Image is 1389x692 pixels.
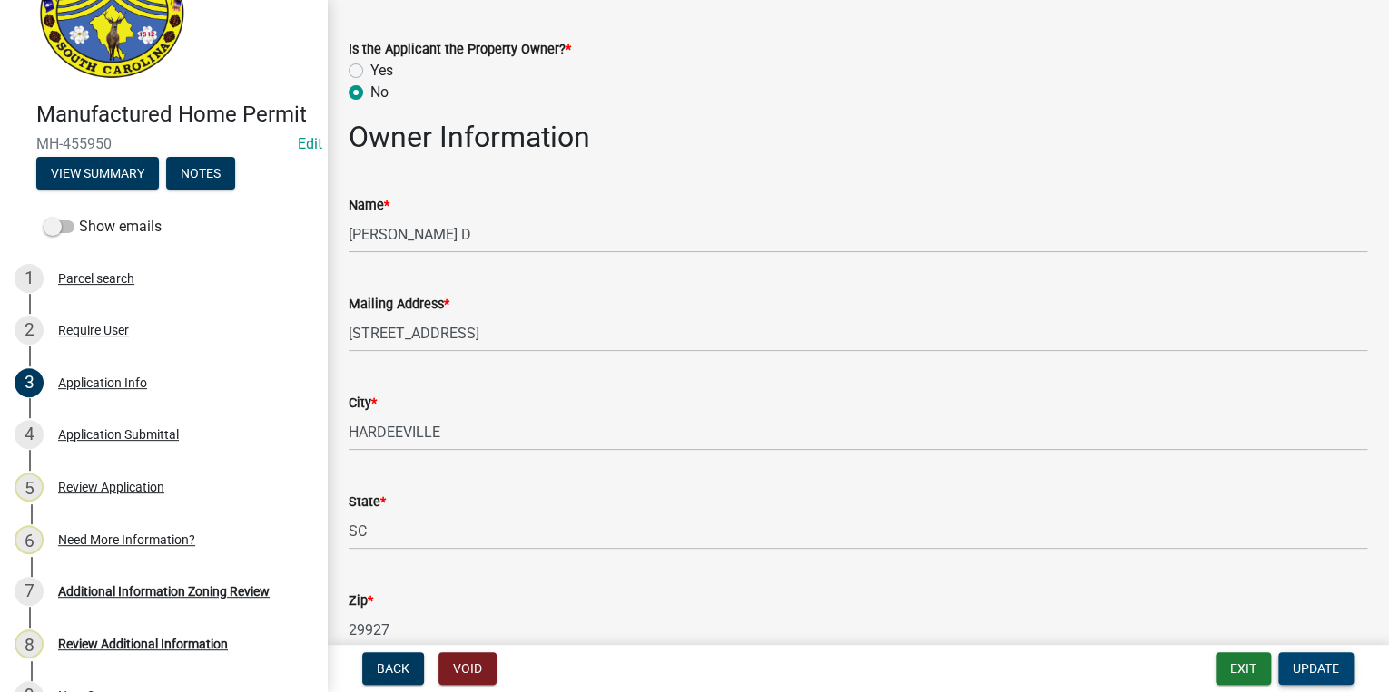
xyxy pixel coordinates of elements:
button: Back [362,652,424,685]
button: Update [1278,652,1354,685]
button: Exit [1216,652,1271,685]
label: State [349,496,386,509]
div: 4 [15,420,44,449]
div: Review Application [58,481,164,493]
label: Name [349,200,389,212]
div: 3 [15,368,44,397]
a: Edit [298,135,322,152]
div: Application Info [58,376,147,389]
div: Additional Information Zoning Review [58,585,270,598]
label: Zip [349,595,373,608]
div: Require User [58,324,129,336]
div: 6 [15,525,44,554]
button: Void [438,652,497,685]
label: Is the Applicant the Property Owner? [349,44,571,56]
div: 7 [15,577,44,606]
div: 2 [15,316,44,345]
label: Mailing Address [349,298,449,311]
label: Show emails [44,216,162,238]
span: MH-455950 [36,135,291,152]
div: Application Submittal [58,428,179,441]
span: Back [377,661,409,676]
div: 8 [15,629,44,658]
wm-modal-confirm: Summary [36,167,159,181]
button: Notes [166,157,235,190]
div: 5 [15,473,44,502]
div: Need More Information? [58,533,195,546]
wm-modal-confirm: Edit Application Number [298,135,322,152]
h2: Owner Information [349,120,1367,154]
label: No [370,82,389,103]
div: Parcel search [58,272,134,285]
h4: Manufactured Home Permit [36,102,312,128]
label: City [349,397,377,410]
label: Yes [370,60,393,82]
span: Update [1293,661,1339,676]
div: 1 [15,264,44,293]
div: Review Additional Information [58,638,228,650]
button: View Summary [36,157,159,190]
wm-modal-confirm: Notes [166,167,235,181]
